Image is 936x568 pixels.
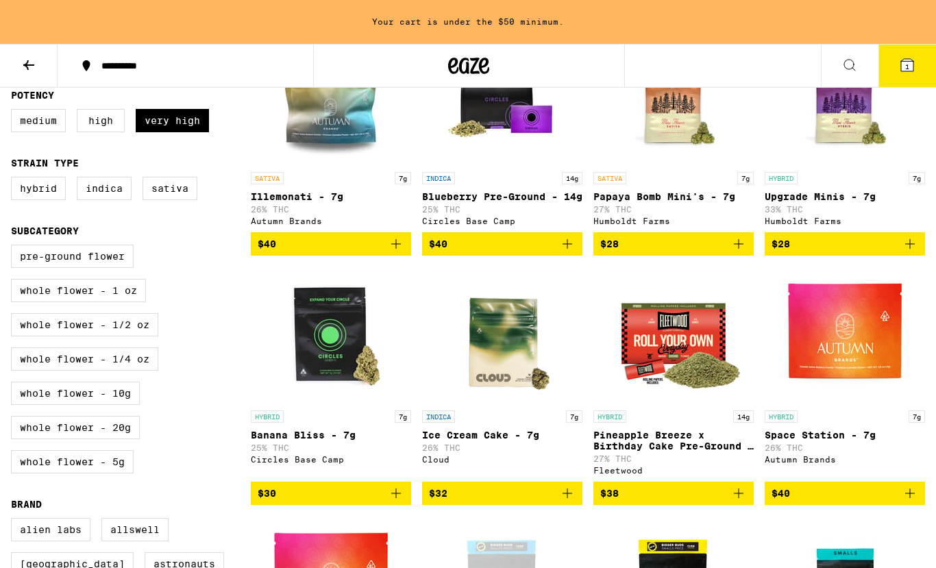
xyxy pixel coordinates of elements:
div: Fleetwood [593,466,754,475]
span: $40 [772,488,790,499]
label: Very High [136,109,209,132]
label: Whole Flower - 1/2 oz [11,313,158,336]
label: Indica [77,177,132,200]
img: Circles Base Camp - Banana Bliss - 7g [262,267,399,404]
img: Humboldt Farms - Papaya Bomb Mini's - 7g [605,28,742,165]
div: Autumn Brands [251,217,411,225]
a: Open page for Illemonati - 7g from Autumn Brands [251,28,411,232]
label: Whole Flower - 5g [11,450,134,473]
legend: Potency [11,90,54,101]
p: 26% THC [765,443,925,452]
p: 26% THC [251,205,411,214]
p: SATIVA [593,172,626,184]
label: Alien Labs [11,518,90,541]
button: Add to bag [251,232,411,256]
a: Open page for Ice Cream Cake - 7g from Cloud [422,267,582,482]
p: 7g [909,172,925,184]
button: Add to bag [765,232,925,256]
label: Sativa [143,177,197,200]
p: Illemonati - 7g [251,191,411,202]
legend: Strain Type [11,158,79,169]
img: Cloud - Ice Cream Cake - 7g [434,267,571,404]
div: Autumn Brands [765,455,925,464]
img: Fleetwood - Pineapple Breeze x Birthday Cake Pre-Ground - 14g [605,267,742,404]
img: Humboldt Farms - Upgrade Minis - 7g [776,28,913,165]
legend: Subcategory [11,225,79,236]
button: Add to bag [593,482,754,505]
p: HYBRID [251,410,284,423]
p: 7g [395,172,411,184]
p: Ice Cream Cake - 7g [422,430,582,441]
button: Add to bag [765,482,925,505]
p: 26% THC [422,443,582,452]
p: HYBRID [765,410,798,423]
label: Medium [11,109,66,132]
p: INDICA [422,172,455,184]
p: SATIVA [251,172,284,184]
p: HYBRID [765,172,798,184]
p: 25% THC [251,443,411,452]
img: Autumn Brands - Illemonati - 7g [262,28,399,165]
p: INDICA [422,410,455,423]
label: Whole Flower - 1 oz [11,279,146,302]
span: $38 [600,488,619,499]
div: Circles Base Camp [251,455,411,464]
p: 27% THC [593,454,754,463]
button: Add to bag [422,232,582,256]
p: Pineapple Breeze x Birthday Cake Pre-Ground - 14g [593,430,754,452]
p: Space Station - 7g [765,430,925,441]
span: $28 [772,238,790,249]
p: Papaya Bomb Mini's - 7g [593,191,754,202]
p: 7g [395,410,411,423]
label: High [77,109,125,132]
a: Open page for Space Station - 7g from Autumn Brands [765,267,925,482]
label: Hybrid [11,177,66,200]
p: 27% THC [593,205,754,214]
button: 1 [878,45,936,87]
div: Humboldt Farms [593,217,754,225]
p: Blueberry Pre-Ground - 14g [422,191,582,202]
label: Pre-ground Flower [11,245,134,268]
a: Open page for Pineapple Breeze x Birthday Cake Pre-Ground - 14g from Fleetwood [593,267,754,482]
span: $40 [429,238,447,249]
img: Circles Base Camp - Blueberry Pre-Ground - 14g [434,28,571,165]
label: Whole Flower - 1/4 oz [11,347,158,371]
p: Banana Bliss - 7g [251,430,411,441]
div: Circles Base Camp [422,217,582,225]
p: 14g [733,410,754,423]
div: Cloud [422,455,582,464]
p: 25% THC [422,205,582,214]
img: Autumn Brands - Space Station - 7g [776,267,913,404]
span: Hi. Need any help? [8,10,99,21]
label: Whole Flower - 10g [11,382,140,405]
a: Open page for Papaya Bomb Mini's - 7g from Humboldt Farms [593,28,754,232]
a: Open page for Blueberry Pre-Ground - 14g from Circles Base Camp [422,28,582,232]
p: 7g [909,410,925,423]
legend: Brand [11,499,42,510]
p: Upgrade Minis - 7g [765,191,925,202]
a: Open page for Upgrade Minis - 7g from Humboldt Farms [765,28,925,232]
p: 33% THC [765,205,925,214]
span: $32 [429,488,447,499]
label: Whole Flower - 20g [11,416,140,439]
span: 1 [905,62,909,71]
p: 14g [562,172,582,184]
button: Add to bag [593,232,754,256]
button: Add to bag [422,482,582,505]
p: 7g [737,172,754,184]
span: $40 [258,238,276,249]
p: 7g [566,410,582,423]
span: $28 [600,238,619,249]
label: Allswell [101,518,169,541]
span: $30 [258,488,276,499]
button: Add to bag [251,482,411,505]
div: Humboldt Farms [765,217,925,225]
a: Open page for Banana Bliss - 7g from Circles Base Camp [251,267,411,482]
p: HYBRID [593,410,626,423]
